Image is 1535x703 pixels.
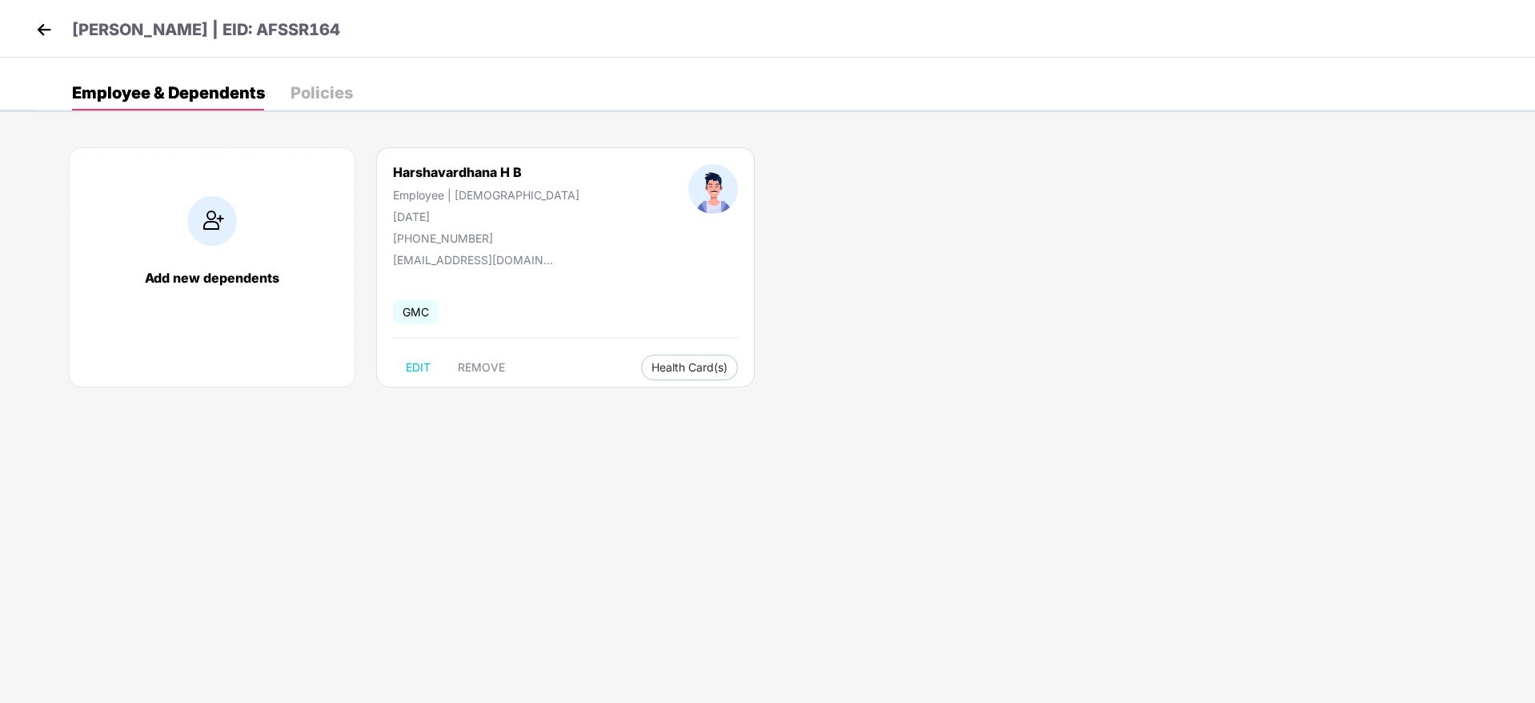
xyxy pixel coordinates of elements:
[32,18,56,42] img: back
[393,188,579,202] div: Employee | [DEMOGRAPHIC_DATA]
[393,210,579,223] div: [DATE]
[187,196,237,246] img: addIcon
[86,270,339,286] div: Add new dependents
[393,355,443,380] button: EDIT
[688,164,738,214] img: profileImage
[393,164,579,180] div: Harshavardhana H B
[72,18,340,42] p: [PERSON_NAME] | EID: AFSSR164
[445,355,518,380] button: REMOVE
[393,231,579,245] div: [PHONE_NUMBER]
[641,355,738,380] button: Health Card(s)
[72,85,265,101] div: Employee & Dependents
[393,300,439,323] span: GMC
[393,253,553,267] div: [EMAIL_ADDRESS][DOMAIN_NAME]
[406,361,431,374] span: EDIT
[651,364,727,372] span: Health Card(s)
[458,361,505,374] span: REMOVE
[291,85,353,101] div: Policies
